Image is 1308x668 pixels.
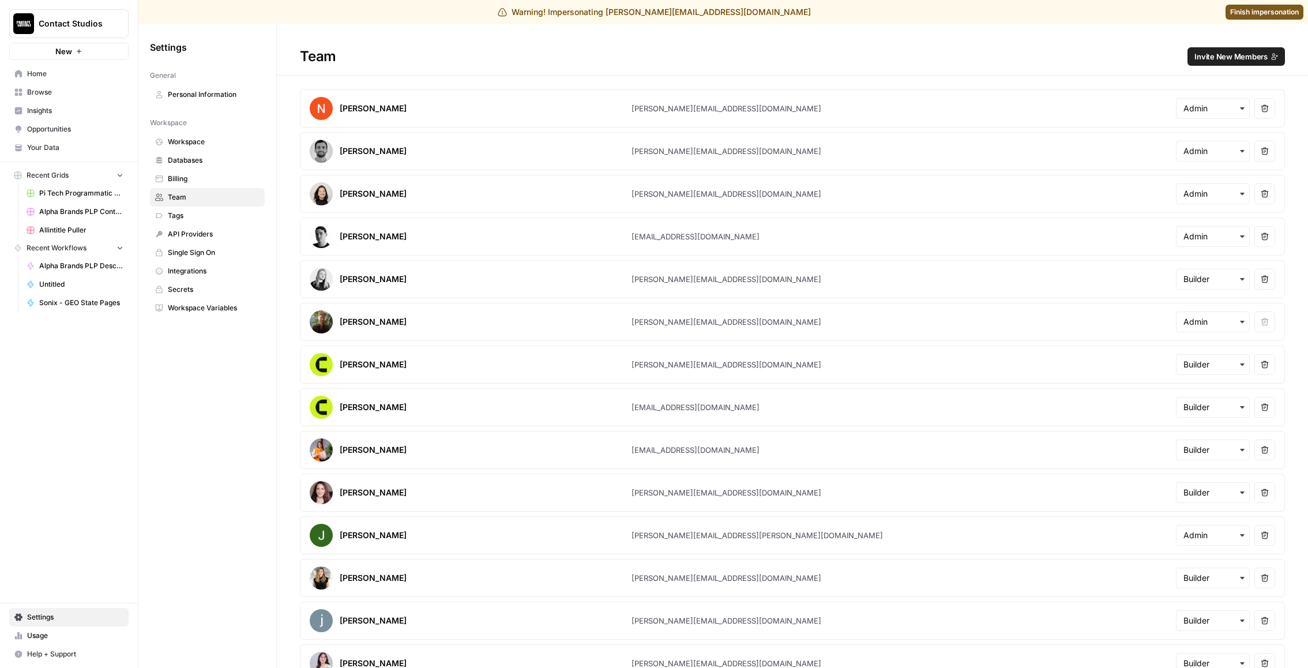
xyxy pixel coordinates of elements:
button: New [9,43,129,60]
div: [PERSON_NAME] [340,103,407,114]
a: Sonix - GEO State Pages [21,294,129,312]
div: [PERSON_NAME][EMAIL_ADDRESS][PERSON_NAME][DOMAIN_NAME] [632,530,883,541]
a: Untitled [21,275,129,294]
a: Settings [9,608,129,626]
img: avatar [310,609,333,632]
input: Admin [1183,145,1242,157]
input: Builder [1183,615,1242,626]
button: Workspace: Contact Studios [9,9,129,38]
span: Help + Support [27,649,123,659]
a: Allintitle Puller [21,221,129,239]
span: Invite New Members [1194,51,1268,62]
span: Insights [27,106,123,116]
img: avatar [310,310,333,333]
div: [EMAIL_ADDRESS][DOMAIN_NAME] [632,444,760,456]
button: Recent Workflows [9,239,129,257]
span: Pi Tech Programmatic Service pages Grid [39,188,123,198]
img: Contact Studios Logo [13,13,34,34]
input: Admin [1183,316,1242,328]
div: [PERSON_NAME][EMAIL_ADDRESS][DOMAIN_NAME] [632,316,821,328]
img: avatar [310,225,333,248]
span: Contact Studios [39,18,108,29]
a: Browse [9,83,129,102]
span: Team [168,192,260,202]
span: Integrations [168,266,260,276]
span: Recent Grids [27,170,69,181]
div: [PERSON_NAME][EMAIL_ADDRESS][DOMAIN_NAME] [632,359,821,370]
div: Team [277,47,1308,66]
button: Recent Grids [9,167,129,184]
button: Invite New Members [1187,47,1285,66]
input: Builder [1183,359,1242,370]
span: Home [27,69,123,79]
span: Secrets [168,284,260,295]
span: Tags [168,211,260,221]
a: Workspace [150,133,265,151]
div: [PERSON_NAME][EMAIL_ADDRESS][DOMAIN_NAME] [632,572,821,584]
div: [PERSON_NAME] [340,231,407,242]
img: avatar [310,566,333,590]
div: Warning! Impersonating [PERSON_NAME][EMAIL_ADDRESS][DOMAIN_NAME] [498,6,811,18]
button: Help + Support [9,645,129,663]
div: [PERSON_NAME][EMAIL_ADDRESS][DOMAIN_NAME] [632,188,821,200]
input: Admin [1183,103,1242,114]
div: [PERSON_NAME][EMAIL_ADDRESS][DOMAIN_NAME] [632,615,821,626]
div: [PERSON_NAME] [340,359,407,370]
img: avatar [310,353,333,376]
span: Workspace [168,137,260,147]
span: Untitled [39,279,123,290]
img: avatar [310,182,333,205]
div: [PERSON_NAME] [340,444,407,456]
div: [PERSON_NAME][EMAIL_ADDRESS][DOMAIN_NAME] [632,487,821,498]
a: Insights [9,102,129,120]
a: Opportunities [9,120,129,138]
a: Alpha Brands PLP Content Grid [21,202,129,221]
img: avatar [310,524,333,547]
div: [PERSON_NAME] [340,316,407,328]
span: General [150,70,176,81]
img: avatar [310,268,333,291]
span: Finish impersonation [1230,7,1299,17]
span: Settings [150,40,187,54]
span: Single Sign On [168,247,260,258]
input: Builder [1183,444,1242,456]
a: Pi Tech Programmatic Service pages Grid [21,184,129,202]
a: Workspace Variables [150,299,265,317]
span: Allintitle Puller [39,225,123,235]
div: [PERSON_NAME] [340,145,407,157]
a: Team [150,188,265,207]
a: Your Data [9,138,129,157]
img: avatar [310,140,333,163]
span: Workspace [150,118,187,128]
img: avatar [310,481,333,504]
input: Admin [1183,188,1242,200]
img: avatar [310,97,333,120]
div: [PERSON_NAME][EMAIL_ADDRESS][DOMAIN_NAME] [632,273,821,285]
span: Alpha Brands PLP Descriptions (v2) [39,261,123,271]
input: Builder [1183,401,1242,413]
a: Home [9,65,129,83]
div: [EMAIL_ADDRESS][DOMAIN_NAME] [632,401,760,413]
div: [PERSON_NAME] [340,487,407,498]
div: [PERSON_NAME][EMAIL_ADDRESS][DOMAIN_NAME] [632,145,821,157]
div: [PERSON_NAME][EMAIL_ADDRESS][DOMAIN_NAME] [632,103,821,114]
a: Tags [150,207,265,225]
div: [EMAIL_ADDRESS][DOMAIN_NAME] [632,231,760,242]
input: Builder [1183,572,1242,584]
a: Alpha Brands PLP Descriptions (v2) [21,257,129,275]
div: [PERSON_NAME] [340,572,407,584]
span: API Providers [168,229,260,239]
div: [PERSON_NAME] [340,530,407,541]
span: Usage [27,631,123,641]
span: Your Data [27,142,123,153]
div: [PERSON_NAME] [340,273,407,285]
span: Settings [27,612,123,622]
img: avatar [310,396,333,419]
div: [PERSON_NAME] [340,615,407,626]
a: API Providers [150,225,265,243]
input: Builder [1183,487,1242,498]
span: Opportunities [27,124,123,134]
img: avatar [310,438,333,461]
span: Browse [27,87,123,97]
a: Integrations [150,262,265,280]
